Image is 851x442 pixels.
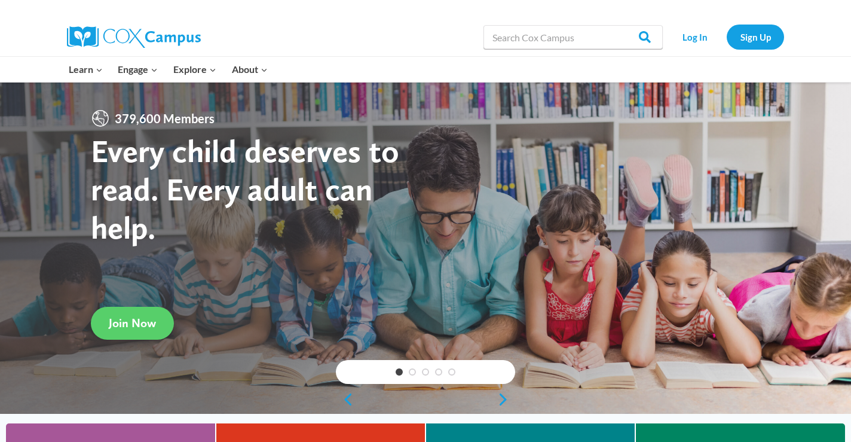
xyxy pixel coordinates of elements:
a: 1 [396,368,403,376]
a: 3 [422,368,429,376]
a: Join Now [91,307,174,340]
nav: Primary Navigation [61,57,275,82]
span: Explore [173,62,216,77]
span: 379,600 Members [110,109,219,128]
a: Log In [669,25,721,49]
span: Join Now [109,316,156,330]
a: Sign Up [727,25,784,49]
nav: Secondary Navigation [669,25,784,49]
a: 5 [448,368,455,376]
span: Learn [69,62,103,77]
a: 4 [435,368,442,376]
span: Engage [118,62,158,77]
div: content slider buttons [336,388,515,411]
a: next [497,392,515,407]
a: previous [336,392,354,407]
a: 2 [409,368,416,376]
input: Search Cox Campus [483,25,663,49]
strong: Every child deserves to read. Every adult can help. [91,132,399,246]
img: Cox Campus [67,26,201,48]
span: About [232,62,268,77]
